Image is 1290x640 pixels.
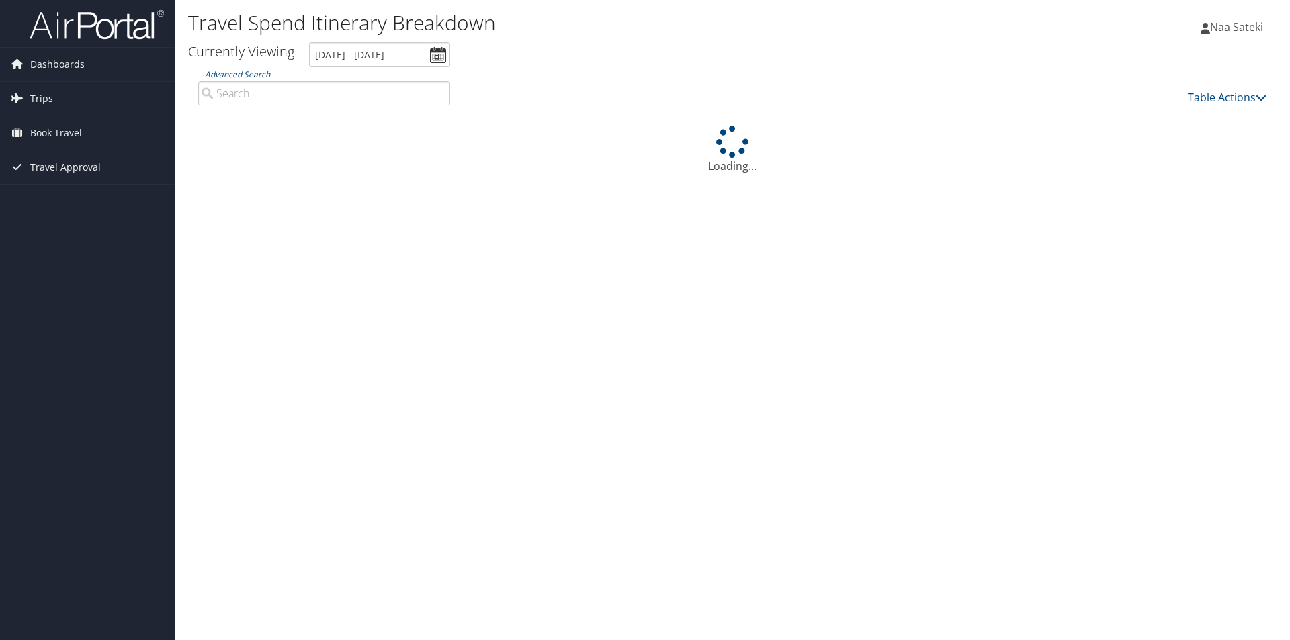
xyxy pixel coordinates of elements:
span: Book Travel [30,116,82,150]
span: Naa Sateki [1210,19,1263,34]
h3: Currently Viewing [188,42,294,60]
input: Advanced Search [198,81,450,105]
a: Advanced Search [205,68,270,80]
input: [DATE] - [DATE] [309,42,450,67]
h1: Travel Spend Itinerary Breakdown [188,9,914,37]
a: Naa Sateki [1201,7,1277,47]
a: Table Actions [1188,90,1266,105]
span: Dashboards [30,48,85,81]
span: Travel Approval [30,150,101,184]
img: airportal-logo.png [30,9,164,40]
div: Loading... [188,126,1277,174]
span: Trips [30,82,53,116]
